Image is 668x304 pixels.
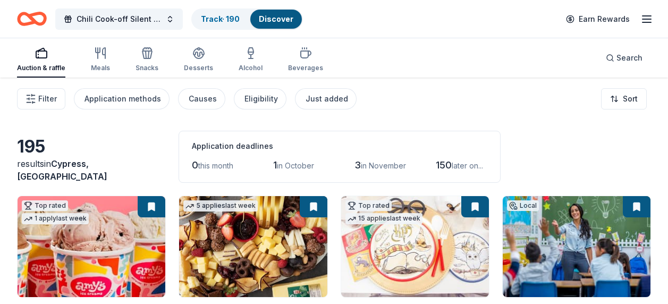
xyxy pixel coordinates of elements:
[17,6,47,31] a: Home
[179,196,327,297] img: Image for Gordon Food Service Store
[503,196,650,297] img: Image for Children’s Museum Houston
[361,161,406,170] span: in November
[77,13,162,26] span: Chili Cook-off Silent Auction
[507,200,539,211] div: Local
[17,64,65,72] div: Auction & raffle
[345,200,392,211] div: Top rated
[184,64,213,72] div: Desserts
[452,161,483,170] span: later on...
[234,88,286,109] button: Eligibility
[560,10,636,29] a: Earn Rewards
[597,47,651,69] button: Search
[259,14,293,23] a: Discover
[17,88,65,109] button: Filter
[295,88,357,109] button: Just added
[91,43,110,78] button: Meals
[17,157,166,183] div: results
[84,92,161,105] div: Application methods
[273,159,277,171] span: 1
[288,64,323,72] div: Beverages
[91,64,110,72] div: Meals
[74,88,170,109] button: Application methods
[17,43,65,78] button: Auction & raffle
[201,14,240,23] a: Track· 190
[306,92,348,105] div: Just added
[18,196,165,297] img: Image for Amy's Ice Creams
[436,159,452,171] span: 150
[616,52,642,64] span: Search
[601,88,647,109] button: Sort
[191,9,303,30] button: Track· 190Discover
[239,43,263,78] button: Alcohol
[22,200,68,211] div: Top rated
[55,9,183,30] button: Chili Cook-off Silent Auction
[244,92,278,105] div: Eligibility
[192,159,198,171] span: 0
[623,92,638,105] span: Sort
[198,161,233,170] span: this month
[136,64,158,72] div: Snacks
[288,43,323,78] button: Beverages
[345,213,422,224] div: 15 applies last week
[17,158,107,182] span: in
[17,158,107,182] span: Cypress, [GEOGRAPHIC_DATA]
[178,88,225,109] button: Causes
[354,159,361,171] span: 3
[189,92,217,105] div: Causes
[192,140,487,153] div: Application deadlines
[136,43,158,78] button: Snacks
[22,213,89,224] div: 1 apply last week
[277,161,314,170] span: in October
[184,43,213,78] button: Desserts
[38,92,57,105] span: Filter
[183,200,258,212] div: 5 applies last week
[341,196,489,297] img: Image for Oriental Trading
[239,64,263,72] div: Alcohol
[17,136,166,157] div: 195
